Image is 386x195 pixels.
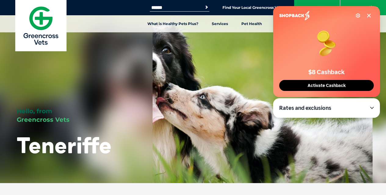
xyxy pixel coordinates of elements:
a: Find Your Local Greencross Vet [222,5,281,10]
span: Hello, from [17,107,52,115]
span: Greencross Vets [17,116,70,123]
a: Services [205,15,235,32]
a: Pet Articles [269,15,304,32]
a: What is Healthy Pets Plus? [141,15,205,32]
h1: Teneriffe [17,133,112,157]
button: Search [204,4,210,10]
a: Pet Health [235,15,269,32]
